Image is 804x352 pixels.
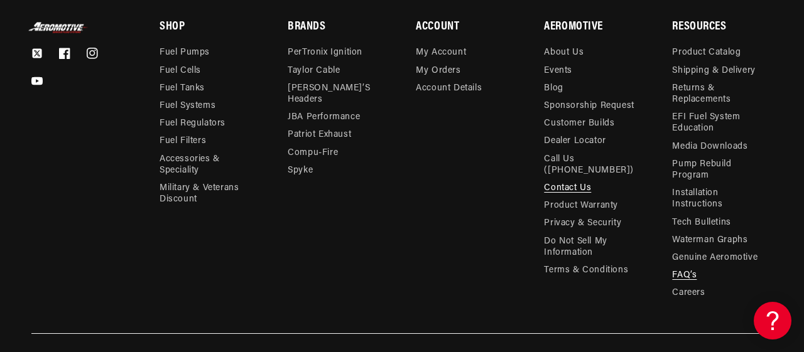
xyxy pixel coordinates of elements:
[672,156,763,184] a: Pump Rebuild Program
[544,179,591,197] a: Contact Us
[416,80,482,97] a: Account Details
[544,62,572,80] a: Events
[672,80,763,109] a: Returns & Replacements
[544,151,634,179] a: Call Us ([PHONE_NUMBER])
[544,197,618,215] a: Product Warranty
[672,267,697,284] a: FAQ’s
[544,97,634,115] a: Sponsorship Request
[288,144,338,162] a: Compu-Fire
[288,126,351,144] a: Patriot Exhaust
[544,215,621,232] a: Privacy & Security
[544,233,634,262] a: Do Not Sell My Information
[544,47,584,61] a: About Us
[544,132,606,150] a: Dealer Locator
[672,249,758,267] a: Genuine Aeromotive
[160,47,210,61] a: Fuel Pumps
[288,162,313,179] a: Spyke
[672,109,763,137] a: EFI Fuel System Education
[544,115,614,132] a: Customer Builds
[672,214,731,232] a: Tech Bulletins
[160,132,206,150] a: Fuel Filters
[672,62,755,80] a: Shipping & Delivery
[672,284,705,302] a: Careers
[160,151,250,179] a: Accessories & Speciality
[160,97,215,115] a: Fuel Systems
[672,138,747,156] a: Media Downloads
[288,80,378,109] a: [PERSON_NAME]’s Headers
[160,80,205,97] a: Fuel Tanks
[288,62,340,80] a: Taylor Cable
[27,22,90,34] img: Aeromotive
[160,115,225,132] a: Fuel Regulators
[288,109,360,126] a: JBA Performance
[416,47,466,61] a: My Account
[416,62,460,80] a: My Orders
[160,62,201,80] a: Fuel Cells
[288,47,362,61] a: PerTronix Ignition
[544,80,563,97] a: Blog
[672,47,741,61] a: Product Catalog
[672,232,747,249] a: Waterman Graphs
[160,179,259,208] a: Military & Veterans Discount
[672,184,763,213] a: Installation Instructions
[544,262,628,279] a: Terms & Conditions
